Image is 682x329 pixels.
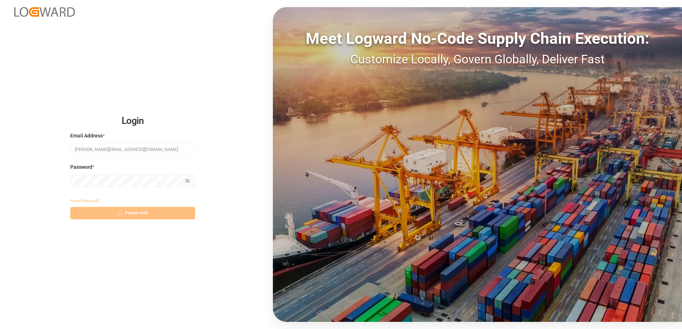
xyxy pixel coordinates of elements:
span: Password [70,163,92,171]
div: Meet Logward No-Code Supply Chain Execution: [273,27,682,50]
input: Enter your email [70,143,195,156]
span: Email Address [70,132,103,140]
div: Customize Locally, Govern Globally, Deliver Fast [273,50,682,68]
img: Logward_new_orange.png [14,7,75,17]
h2: Login [70,110,195,132]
